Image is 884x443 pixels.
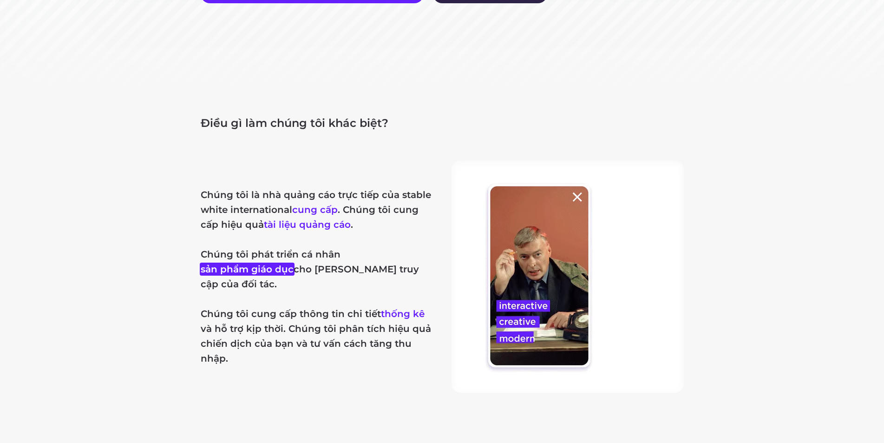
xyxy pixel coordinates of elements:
button: thống kê [381,308,425,319]
font: Chúng tôi cung cấp thông tin chi tiết [201,308,381,319]
font: Chúng tôi là nhà quảng cáo trực tiếp của stable white international [201,189,431,215]
font: và hỗ trợ kịp thời. Chúng tôi phân tích hiệu quả chiến dịch của bạn và tư vấn cách tăng thu nhập. [201,323,431,364]
button: cung cấp [292,204,338,215]
font: . [351,219,353,230]
button: tài liệu quảng cáo [264,219,351,230]
button: sản phẩm giáo dục [201,264,294,275]
font: cho [PERSON_NAME] truy cập của đối tác. [201,264,419,290]
font: Điều gì làm chúng tôi khác biệt? [201,116,388,130]
font: Chúng tôi phát triển cá nhân [201,249,341,260]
